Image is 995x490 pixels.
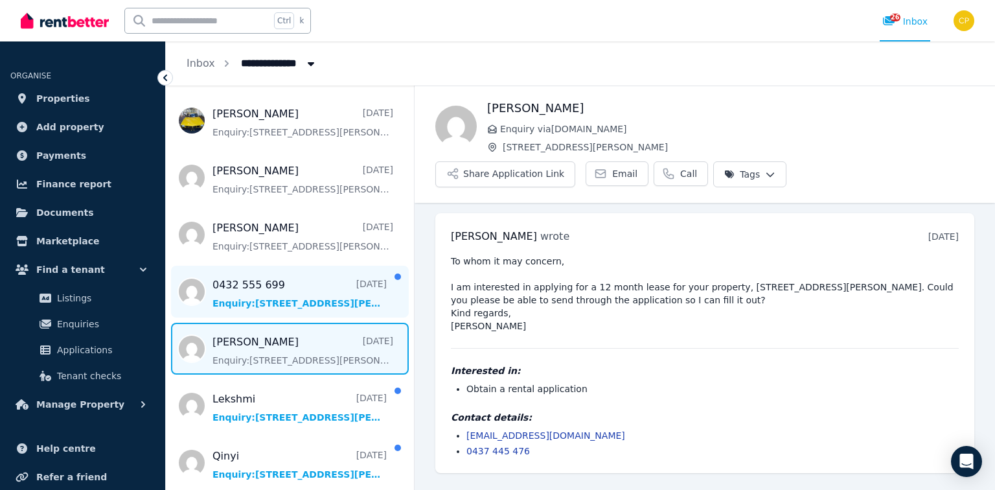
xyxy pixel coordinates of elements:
span: Manage Property [36,397,124,412]
a: Marketplace [10,228,155,254]
span: wrote [540,230,569,242]
nav: Breadcrumb [166,41,338,86]
button: Tags [713,161,786,187]
span: Tags [724,168,760,181]
a: 0437 445 476 [466,446,530,456]
button: Manage Property [10,391,155,417]
a: Listings [16,285,150,311]
div: Open Intercom Messenger [951,446,982,477]
span: Find a tenant [36,262,105,277]
h1: [PERSON_NAME] [487,99,974,117]
a: Finance report [10,171,155,197]
a: Properties [10,86,155,111]
a: Documents [10,200,155,226]
span: ORGANISE [10,71,51,80]
li: Obtain a rental application [466,382,959,395]
a: [PERSON_NAME][DATE]Enquiry:[STREET_ADDRESS][PERSON_NAME]. [212,334,393,367]
img: Oscar Franklin [435,106,477,147]
h4: Interested in: [451,364,959,377]
span: k [299,16,304,26]
span: Payments [36,148,86,163]
a: Payments [10,143,155,169]
a: Enquiries [16,311,150,337]
time: [DATE] [928,231,959,242]
span: [STREET_ADDRESS][PERSON_NAME] [503,141,974,154]
span: Email [612,167,637,180]
span: 26 [890,14,900,21]
span: Applications [57,342,144,358]
span: Documents [36,205,94,220]
a: Call [654,161,708,186]
a: Email [586,161,648,186]
span: Enquiries [57,316,144,332]
a: Applications [16,337,150,363]
a: 0432 555 699[DATE]Enquiry:[STREET_ADDRESS][PERSON_NAME]. [212,277,387,310]
a: [EMAIL_ADDRESS][DOMAIN_NAME] [466,430,625,441]
span: Enquiry via [DOMAIN_NAME] [500,122,974,135]
img: RentBetter [21,11,109,30]
button: Find a tenant [10,257,155,283]
a: Refer a friend [10,464,155,490]
button: Share Application Link [435,161,575,187]
span: Properties [36,91,90,106]
a: Add property [10,114,155,140]
span: Marketplace [36,233,99,249]
span: Add property [36,119,104,135]
a: Tenant checks [16,363,150,389]
h4: Contact details: [451,411,959,424]
a: [PERSON_NAME][DATE]Enquiry:[STREET_ADDRESS][PERSON_NAME]. [212,220,393,253]
a: Inbox [187,57,215,69]
span: Refer a friend [36,469,107,485]
span: Listings [57,290,144,306]
a: [PERSON_NAME][DATE]Enquiry:[STREET_ADDRESS][PERSON_NAME]. [212,163,393,196]
span: [PERSON_NAME] [451,230,537,242]
img: Clinton Pentland [954,10,974,31]
span: Call [680,167,697,180]
a: [PERSON_NAME][DATE]Enquiry:[STREET_ADDRESS][PERSON_NAME]. [212,106,393,139]
a: Qinyi[DATE]Enquiry:[STREET_ADDRESS][PERSON_NAME]. [212,449,387,481]
span: Tenant checks [57,368,144,384]
span: Ctrl [274,12,294,29]
a: Help centre [10,436,155,461]
pre: To whom it may concern, I am interested in applying for a 12 month lease for your property, [STRE... [451,255,959,332]
a: Lekshmi[DATE]Enquiry:[STREET_ADDRESS][PERSON_NAME]. [212,391,387,424]
span: Help centre [36,441,96,456]
span: Finance report [36,176,111,192]
div: Inbox [882,15,928,28]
